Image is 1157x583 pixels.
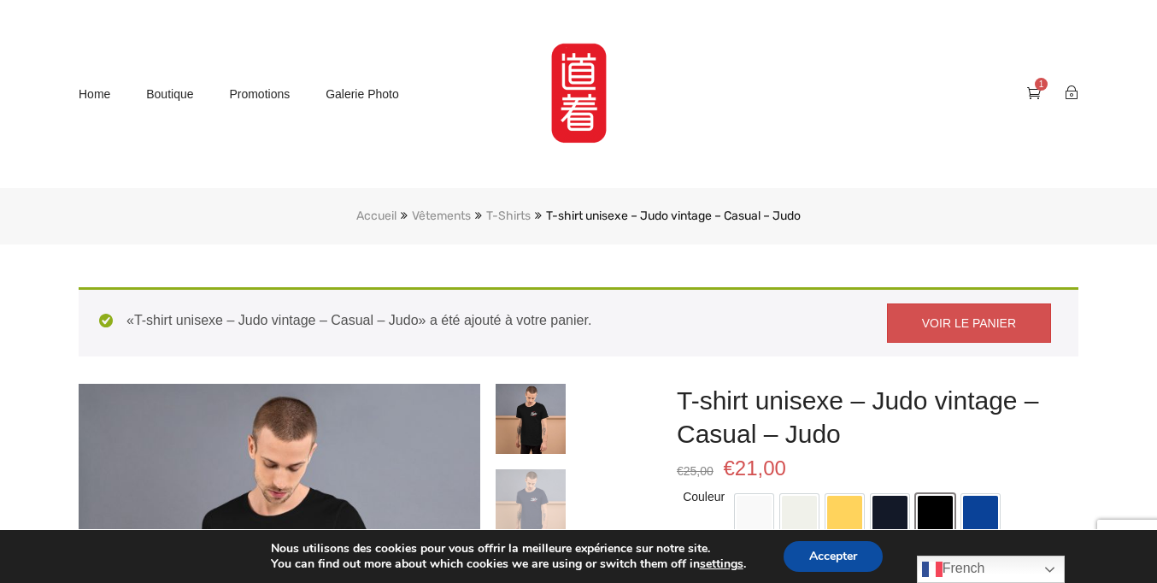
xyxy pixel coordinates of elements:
[700,556,743,572] button: settings
[916,494,954,533] li: Noir
[735,494,773,533] li: Blanc
[780,494,819,533] li: Cendre
[229,81,290,108] a: Promotions
[677,464,684,478] span: €
[271,556,746,572] p: You can find out more about which cookies we are using or switch them off in .
[326,81,399,108] a: Galerie photo
[917,556,1065,583] a: French
[887,303,1051,344] a: Voir le panier
[683,486,729,507] label: Couleur
[412,209,471,223] a: Vêtements
[79,81,110,108] a: Home
[724,456,786,480] bdi: 21,00
[79,287,1078,357] div: «T-shirt unisexe – Judo vintage – Casual – Judo» a été ajouté à votre panier.
[486,209,531,223] a: T-Shirts
[784,541,883,572] button: Accepter
[677,384,1078,450] h1: T-shirt unisexe – Judo vintage – Casual – Judo
[1035,78,1048,91] span: 1
[536,30,622,158] img: MartialShirt
[531,205,801,227] li: T-shirt unisexe – Judo vintage – Casual – Judo
[922,559,943,580] img: fr
[146,81,193,108] a: Boutique
[356,209,396,223] a: Accueil
[1027,85,1041,100] a: 1
[677,464,714,478] bdi: 25,00
[825,494,864,533] li: Jaune
[961,494,1000,533] li: True Royal
[871,494,909,533] li: Marine
[724,456,735,480] span: €
[271,541,746,556] p: Nous utilisons des cookies pour vous offrir la meilleure expérience sur notre site.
